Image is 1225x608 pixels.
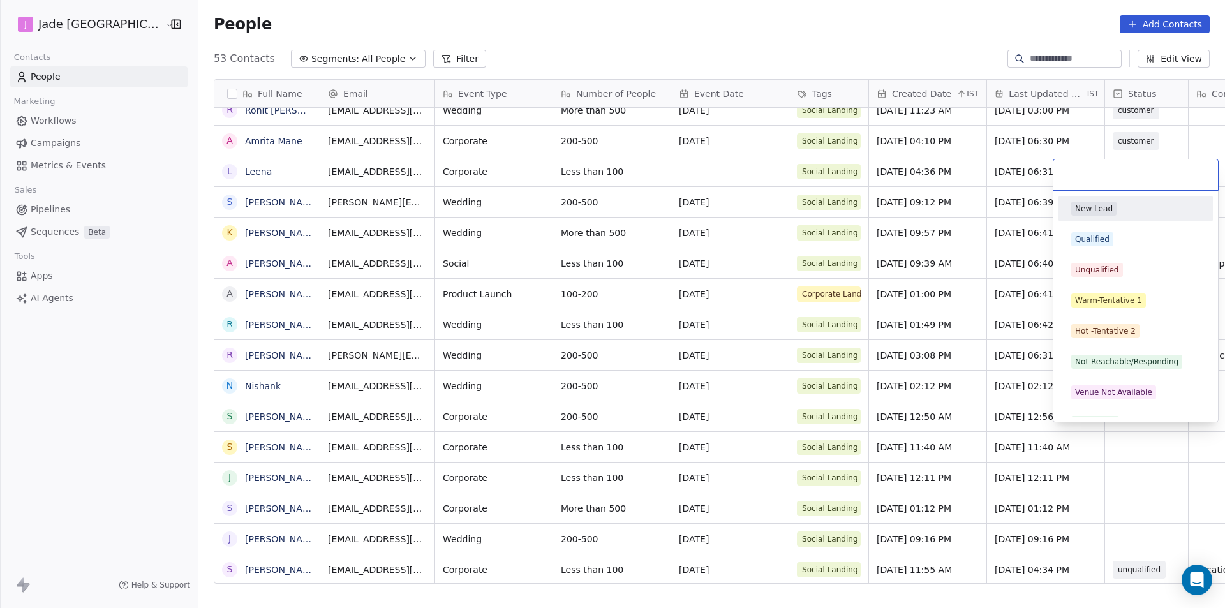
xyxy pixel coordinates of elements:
div: Unqualified [1075,264,1119,276]
div: Hot -Tentative 2 [1075,325,1136,337]
div: Not Reachable/Responding [1075,356,1178,367]
div: Warm-Tentative 1 [1075,295,1142,306]
div: Suggestions [1058,196,1213,558]
div: Qualified [1075,234,1110,245]
div: New Lead [1075,203,1113,214]
div: Venue Not Available [1075,387,1152,398]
